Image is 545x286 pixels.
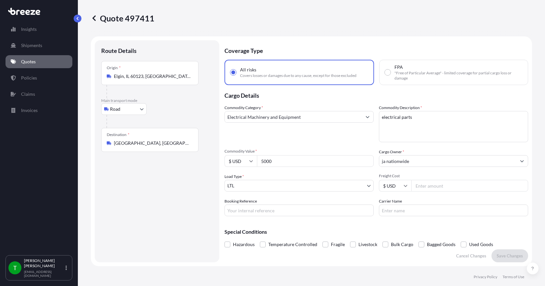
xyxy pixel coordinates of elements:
[491,249,528,262] button: Save Changes
[224,180,374,192] button: LTL
[427,240,455,249] span: Bagged Goods
[379,105,422,111] label: Commodity Description
[394,70,523,81] span: "Free of Particular Average" - limited coverage for partial cargo loss or damage
[268,240,317,249] span: Temperature Controlled
[503,274,524,280] a: Terms of Use
[358,240,377,249] span: Livestock
[110,106,120,112] span: Road
[224,149,374,154] span: Commodity Value
[101,47,137,55] p: Route Details
[21,91,35,97] p: Claims
[362,111,373,123] button: Show suggestions
[21,58,36,65] p: Quotes
[6,55,72,68] a: Quotes
[379,149,404,155] label: Cargo Owner
[331,240,345,249] span: Fragile
[411,180,528,192] input: Enter amount
[240,67,256,73] span: All risks
[230,69,236,75] input: All risksCovers losses or damages due to any cause, except for those excluded
[379,155,516,167] input: Full name
[114,73,190,80] input: Origin
[21,107,38,114] p: Invoices
[21,26,37,32] p: Insights
[474,274,497,280] a: Privacy Policy
[394,64,403,70] span: FPA
[379,173,528,179] span: Freight Cost
[451,249,491,262] button: Cancel Changes
[227,182,234,189] span: LTL
[6,88,72,101] a: Claims
[224,173,244,180] span: Load Type
[224,85,528,105] p: Cargo Details
[101,103,147,115] button: Select transport
[224,105,263,111] label: Commodity Category
[225,111,362,123] input: Select a commodity type
[24,258,64,268] p: [PERSON_NAME] [PERSON_NAME]
[391,240,413,249] span: Bulk Cargo
[224,198,257,205] label: Booking Reference
[233,240,255,249] span: Hazardous
[13,265,17,271] span: T
[497,253,523,259] p: Save Changes
[6,104,72,117] a: Invoices
[469,240,493,249] span: Used Goods
[379,111,528,142] textarea: electrical parts
[114,140,190,146] input: Destination
[516,155,528,167] button: Show suggestions
[6,71,72,84] a: Policies
[240,73,357,78] span: Covers losses or damages due to any cause, except for those excluded
[456,253,486,259] p: Cancel Changes
[385,69,391,75] input: FPA"Free of Particular Average" - limited coverage for partial cargo loss or damage
[6,23,72,36] a: Insights
[91,13,154,23] p: Quote 497411
[224,205,374,216] input: Your internal reference
[6,39,72,52] a: Shipments
[257,155,374,167] input: Type amount
[379,205,528,216] input: Enter name
[379,198,402,205] label: Carrier Name
[107,132,129,137] div: Destination
[107,65,121,70] div: Origin
[21,42,42,49] p: Shipments
[224,229,528,234] p: Special Conditions
[21,75,37,81] p: Policies
[224,40,528,60] p: Coverage Type
[24,270,64,278] p: [EMAIL_ADDRESS][DOMAIN_NAME]
[101,98,213,103] p: Main transport mode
